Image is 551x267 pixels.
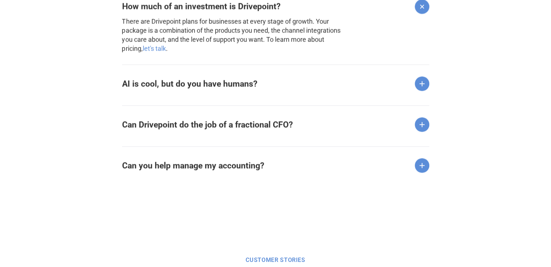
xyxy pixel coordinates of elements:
div: CUSTOMER STORIes [133,257,418,264]
strong: How much of an investment is Drivepoint? [122,1,280,11]
strong: Can you help manage my accounting? [122,161,264,170]
iframe: Chat Widget [515,232,551,267]
strong: Can Drivepoint do the job of a fractional CFO? [122,120,293,130]
a: let's talk [143,44,166,52]
strong: AI is cool, but do you have humans? [122,79,257,89]
p: There are Drivepoint plans for businesses at every stage of growth. Your package is a combination... [122,17,351,53]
